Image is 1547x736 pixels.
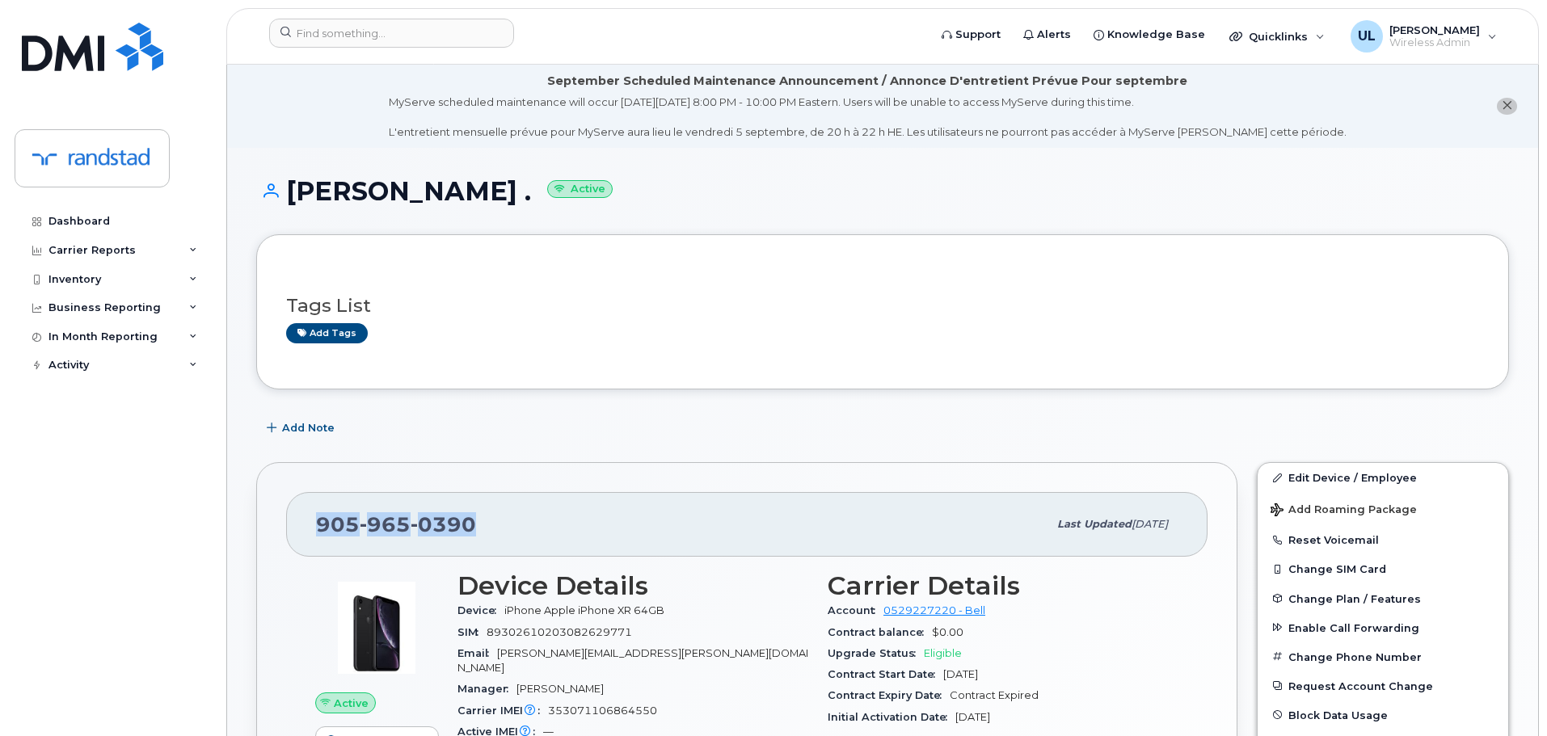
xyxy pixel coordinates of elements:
button: Change Plan / Features [1258,584,1508,613]
span: Add Note [282,420,335,435]
span: Last updated [1057,518,1132,530]
small: Active [547,180,613,199]
span: Upgrade Status [828,647,924,659]
button: Change SIM Card [1258,554,1508,583]
button: Reset Voicemail [1258,525,1508,554]
div: MyServe scheduled maintenance will occur [DATE][DATE] 8:00 PM - 10:00 PM Eastern. Users will be u... [389,95,1347,140]
h1: [PERSON_NAME] . [256,177,1509,205]
button: Add Roaming Package [1258,492,1508,525]
span: Email [457,647,497,659]
button: Enable Call Forwarding [1258,613,1508,642]
span: 89302610203082629771 [487,626,632,638]
span: Contract balance [828,626,932,638]
button: Change Phone Number [1258,642,1508,671]
span: Contract Start Date [828,668,943,680]
a: Edit Device / Employee [1258,463,1508,492]
span: Enable Call Forwarding [1288,621,1419,633]
span: Carrier IMEI [457,704,548,717]
img: image20231002-3703462-1qb80zy.jpeg [328,579,425,676]
span: 0390 [411,512,476,536]
span: Eligible [924,647,962,659]
button: close notification [1497,98,1517,115]
h3: Device Details [457,571,808,600]
button: Block Data Usage [1258,700,1508,730]
span: Contract Expiry Date [828,689,950,701]
button: Request Account Change [1258,671,1508,700]
a: 0529227220 - Bell [883,604,985,616]
span: [PERSON_NAME] [516,683,604,695]
span: Contract Expired [950,689,1039,701]
span: Manager [457,683,516,695]
span: 353071106864550 [548,704,657,717]
span: iPhone Apple iPhone XR 64GB [504,604,664,616]
h3: Tags List [286,296,1479,316]
span: [DATE] [955,711,990,723]
a: Add tags [286,323,368,343]
span: Account [828,604,883,616]
button: Add Note [256,414,348,443]
span: Initial Activation Date [828,711,955,723]
span: [DATE] [943,668,978,680]
span: [PERSON_NAME][EMAIL_ADDRESS][PERSON_NAME][DOMAIN_NAME] [457,647,808,674]
div: September Scheduled Maintenance Announcement / Annonce D'entretient Prévue Pour septembre [547,73,1187,90]
span: Active [334,696,369,711]
h3: Carrier Details [828,571,1178,600]
span: Change Plan / Features [1288,592,1421,604]
span: 905 [316,512,476,536]
span: Device [457,604,504,616]
span: [DATE] [1132,518,1168,530]
span: $0.00 [932,626,963,638]
span: Add Roaming Package [1271,503,1417,519]
span: SIM [457,626,487,638]
span: 965 [360,512,411,536]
